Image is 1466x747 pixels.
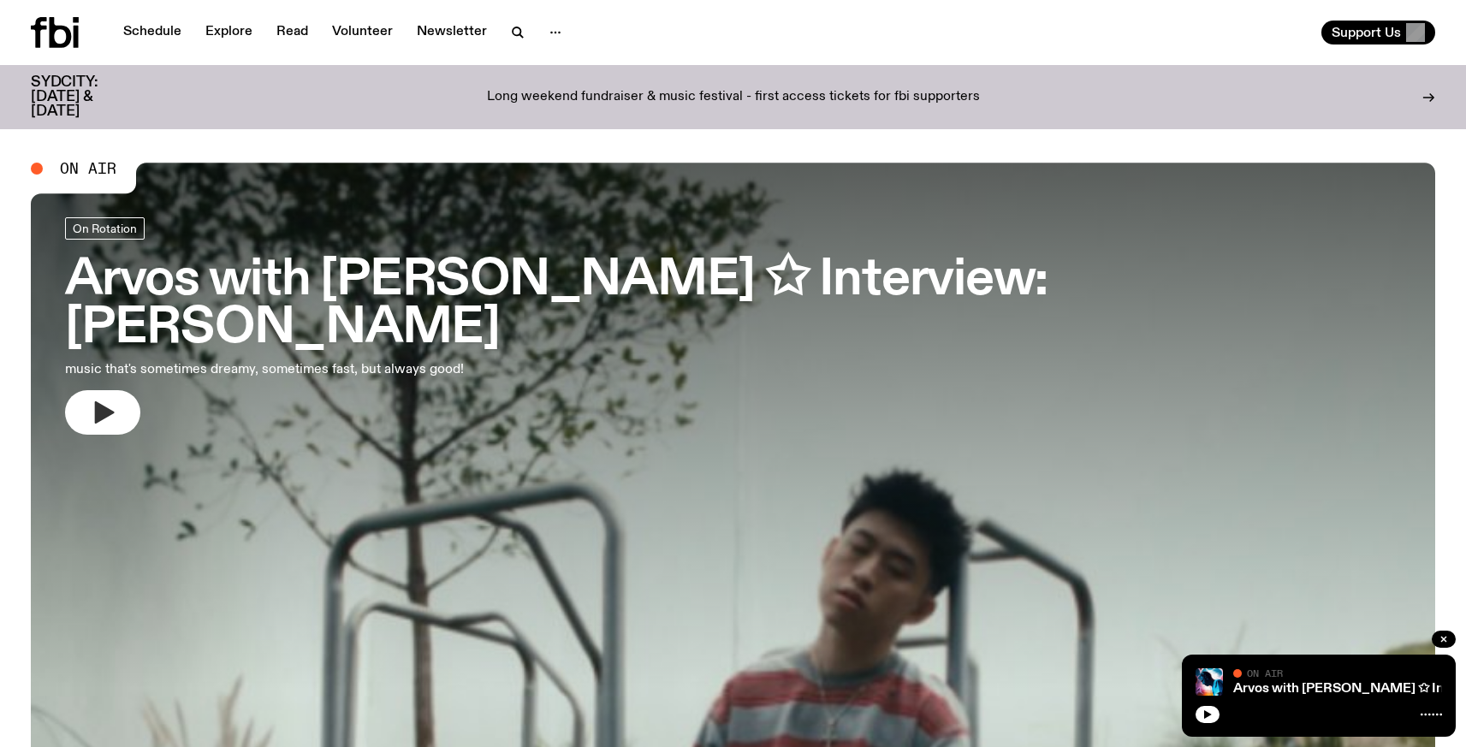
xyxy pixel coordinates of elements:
[195,21,263,44] a: Explore
[1332,25,1401,40] span: Support Us
[1321,21,1435,44] button: Support Us
[73,222,137,234] span: On Rotation
[1196,668,1223,696] img: Rich Brian sits on playground equipment pensively, feeling ethereal in a misty setting
[65,217,1401,435] a: Arvos with [PERSON_NAME] ✩ Interview: [PERSON_NAME]music that's sometimes dreamy, sometimes fast,...
[407,21,497,44] a: Newsletter
[266,21,318,44] a: Read
[322,21,403,44] a: Volunteer
[487,90,980,105] p: Long weekend fundraiser & music festival - first access tickets for fbi supporters
[113,21,192,44] a: Schedule
[1247,667,1283,679] span: On Air
[60,161,116,176] span: On Air
[31,75,140,119] h3: SYDCITY: [DATE] & [DATE]
[65,359,503,380] p: music that's sometimes dreamy, sometimes fast, but always good!
[65,257,1401,353] h3: Arvos with [PERSON_NAME] ✩ Interview: [PERSON_NAME]
[65,217,145,240] a: On Rotation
